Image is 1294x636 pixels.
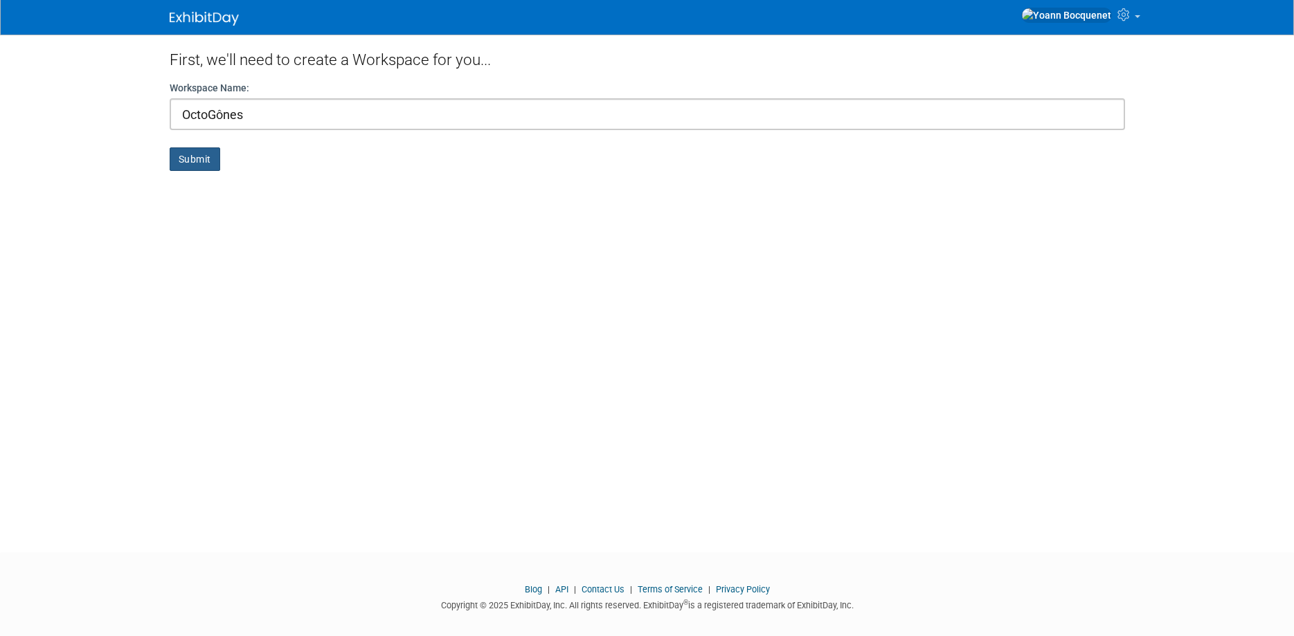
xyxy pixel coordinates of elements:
input: Name of your organization [170,98,1125,130]
a: Contact Us [582,584,624,594]
sup: ® [683,599,688,606]
img: ExhibitDay [170,12,239,26]
span: | [705,584,714,594]
span: | [544,584,553,594]
a: API [555,584,568,594]
a: Terms of Service [638,584,703,594]
label: Workspace Name: [170,81,249,95]
a: Blog [525,584,542,594]
span: | [627,584,636,594]
img: Yoann Bocquenet [1021,8,1112,23]
div: First, we'll need to create a Workspace for you... [170,35,1125,81]
span: | [570,584,579,594]
a: Privacy Policy [716,584,770,594]
button: Submit [170,147,220,171]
